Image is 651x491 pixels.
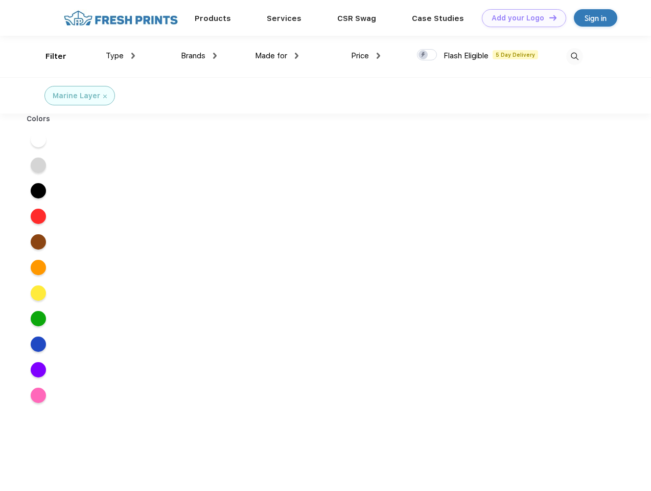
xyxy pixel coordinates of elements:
[61,9,181,27] img: fo%20logo%202.webp
[444,51,489,60] span: Flash Eligible
[337,14,376,23] a: CSR Swag
[267,14,301,23] a: Services
[19,114,58,124] div: Colors
[492,14,544,23] div: Add your Logo
[103,95,107,98] img: filter_cancel.svg
[195,14,231,23] a: Products
[493,50,538,59] span: 5 Day Delivery
[574,9,617,27] a: Sign in
[585,12,607,24] div: Sign in
[45,51,66,62] div: Filter
[255,51,287,60] span: Made for
[377,53,380,59] img: dropdown.png
[549,15,556,20] img: DT
[213,53,217,59] img: dropdown.png
[295,53,298,59] img: dropdown.png
[131,53,135,59] img: dropdown.png
[181,51,205,60] span: Brands
[566,48,583,65] img: desktop_search.svg
[53,91,100,101] div: Marine Layer
[106,51,124,60] span: Type
[351,51,369,60] span: Price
